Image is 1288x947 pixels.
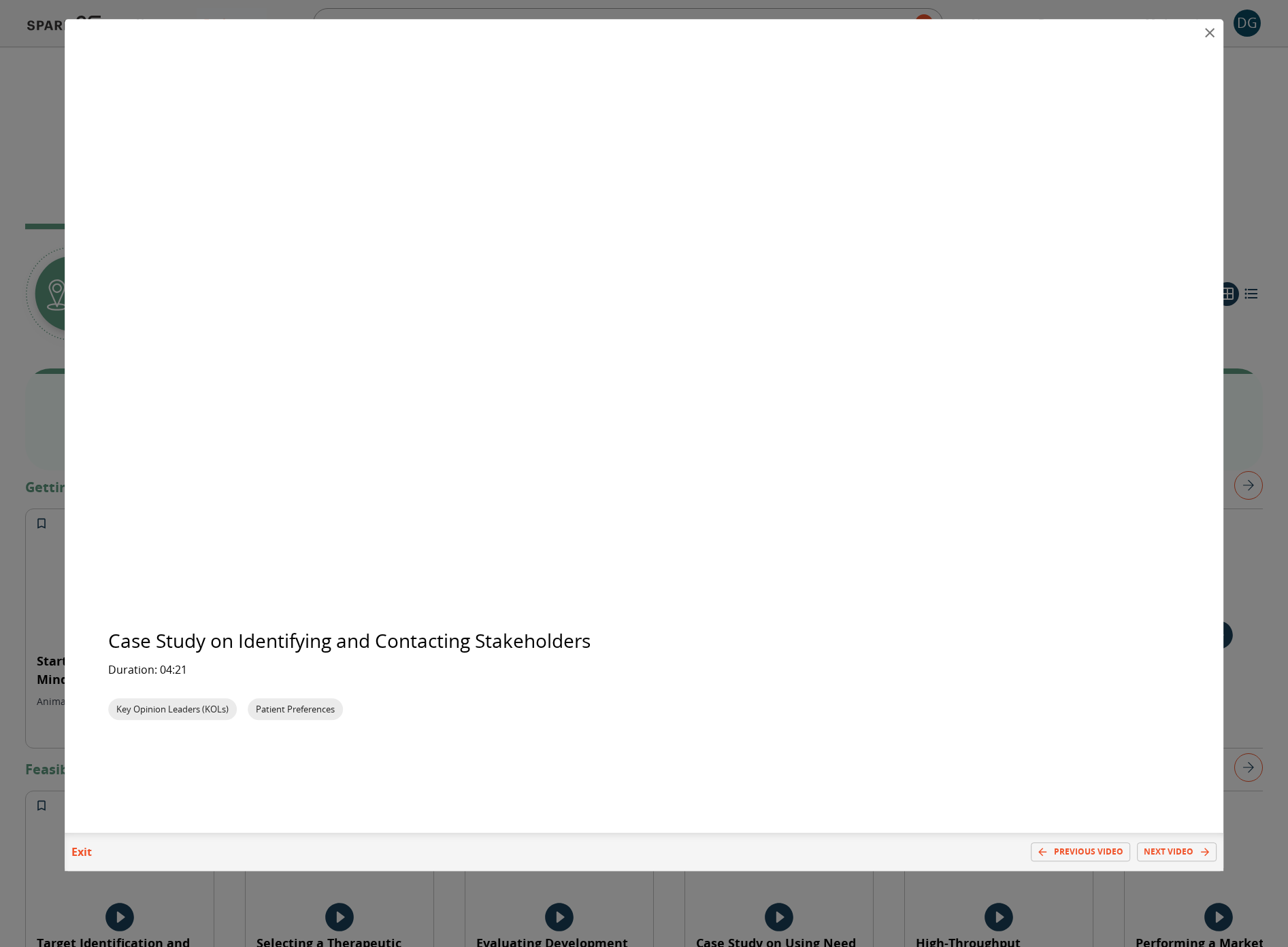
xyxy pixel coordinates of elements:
[1137,843,1217,862] button: Next video
[108,626,1180,655] p: Case Study on Identifying and Contacting Stakeholders
[248,703,343,715] span: Patient Preferences
[1031,843,1130,862] button: Previous video
[1054,846,1123,859] p: Previous video
[108,661,1180,678] p: Duration: 04:21
[1196,19,1223,46] button: close
[108,703,237,715] span: Key Opinion Leaders (KOLs)
[65,844,99,861] p: Exit
[1144,846,1193,859] p: Next video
